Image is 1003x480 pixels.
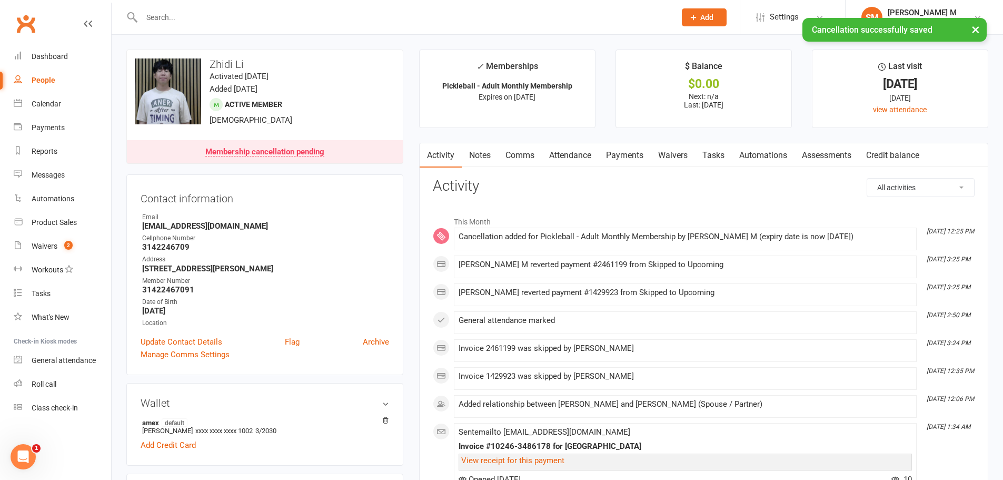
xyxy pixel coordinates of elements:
[14,349,111,373] a: General attendance kiosk mode
[14,92,111,116] a: Calendar
[927,423,970,430] i: [DATE] 1:34 AM
[459,232,912,241] div: Cancellation added for Pickleball - Adult Monthly Membership by [PERSON_NAME] M (expiry date is n...
[210,72,269,81] time: Activated [DATE]
[888,17,959,27] div: [GEOGRAPHIC_DATA]
[822,79,978,90] div: [DATE]
[459,260,912,269] div: [PERSON_NAME] M reverted payment #2461199 from Skipped to Upcoming
[14,116,111,140] a: Payments
[32,356,96,365] div: General attendance
[822,92,978,104] div: [DATE]
[651,143,695,168] a: Waivers
[32,100,61,108] div: Calendar
[14,396,111,420] a: Class kiosk mode
[205,148,324,156] div: Membership cancellation pending
[433,211,975,228] li: This Month
[459,316,912,325] div: General attendance marked
[142,306,389,316] strong: [DATE]
[927,283,970,291] i: [DATE] 3:25 PM
[13,11,39,37] a: Clubworx
[32,444,41,453] span: 1
[142,254,389,265] div: Address
[32,266,63,274] div: Workouts
[459,400,912,409] div: Added relationship between [PERSON_NAME] and [PERSON_NAME] (Spouse / Partner)
[459,372,912,381] div: Invoice 1429923 was skipped by [PERSON_NAME]
[162,418,187,427] span: default
[927,395,974,403] i: [DATE] 12:06 PM
[135,58,394,70] h3: Zhidi Li
[461,456,564,465] a: View receipt for this payment
[195,427,253,435] span: xxxx xxxx xxxx 1002
[142,318,389,328] div: Location
[135,58,201,124] img: image1756513928.png
[927,311,970,319] i: [DATE] 2:50 PM
[11,444,36,469] iframe: Intercom live chat
[141,336,222,348] a: Update Contact Details
[14,211,111,234] a: Product Sales
[625,79,782,90] div: $0.00
[210,84,257,94] time: Added [DATE]
[700,13,713,22] span: Add
[498,143,542,168] a: Comms
[433,178,975,194] h3: Activity
[14,258,111,282] a: Workouts
[479,93,535,101] span: Expires on [DATE]
[770,5,799,29] span: Settings
[141,417,389,436] li: [PERSON_NAME]
[142,264,389,273] strong: [STREET_ADDRESS][PERSON_NAME]
[32,380,56,388] div: Roll call
[682,8,727,26] button: Add
[861,7,882,28] div: SM
[878,60,922,79] div: Last visit
[141,439,196,452] a: Add Credit Card
[802,18,987,42] div: Cancellation successfully saved
[14,140,111,163] a: Reports
[927,339,970,347] i: [DATE] 3:24 PM
[142,242,389,252] strong: 3142246709
[14,373,111,396] a: Roll call
[32,404,78,412] div: Class check-in
[14,68,111,92] a: People
[142,285,389,295] strong: 31422467091
[873,105,927,114] a: view attendance
[459,442,912,451] div: Invoice #10246-3486178 for [GEOGRAPHIC_DATA]
[459,427,630,437] span: Sent email to [EMAIL_ADDRESS][DOMAIN_NAME]
[442,82,572,90] strong: Pickleball - Adult Monthly Membership
[363,336,389,348] a: Archive
[14,306,111,329] a: What's New
[142,221,389,231] strong: [EMAIL_ADDRESS][DOMAIN_NAME]
[927,367,974,375] i: [DATE] 12:35 PM
[732,143,795,168] a: Automations
[32,313,69,321] div: What's New
[141,189,389,204] h3: Contact information
[142,276,389,286] div: Member Number
[210,115,292,125] span: [DEMOGRAPHIC_DATA]
[142,212,389,222] div: Email
[685,60,722,79] div: $ Balance
[141,397,389,409] h3: Wallet
[32,52,68,61] div: Dashboard
[142,233,389,243] div: Cellphone Number
[888,8,959,17] div: [PERSON_NAME] M
[14,282,111,306] a: Tasks
[32,218,77,227] div: Product Sales
[138,10,668,25] input: Search...
[142,418,384,427] strong: amex
[32,242,57,250] div: Waivers
[32,289,51,298] div: Tasks
[599,143,651,168] a: Payments
[966,18,985,41] button: ×
[462,143,498,168] a: Notes
[695,143,732,168] a: Tasks
[32,76,55,84] div: People
[255,427,276,435] span: 3/2030
[141,348,230,361] a: Manage Comms Settings
[476,60,538,79] div: Memberships
[420,143,462,168] a: Activity
[14,234,111,258] a: Waivers 2
[225,100,282,109] span: Active member
[285,336,300,348] a: Flag
[927,228,974,235] i: [DATE] 12:25 PM
[64,241,73,250] span: 2
[32,171,65,179] div: Messages
[859,143,927,168] a: Credit balance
